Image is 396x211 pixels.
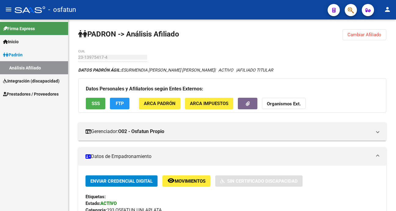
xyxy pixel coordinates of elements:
strong: PADRON -> Análisis Afiliado [78,30,179,38]
span: Sin Certificado Discapacidad [227,178,298,184]
button: Movimientos [162,175,210,187]
span: Firma Express [3,25,35,32]
span: Enviar Credencial Digital [90,178,153,184]
mat-expansion-panel-header: Datos de Empadronamiento [78,147,386,166]
button: SSS [86,98,105,109]
strong: ACTIVO [100,201,117,206]
strong: Organismos Ext. [267,101,301,107]
strong: Etiquetas: [85,194,106,199]
mat-icon: menu [5,6,12,13]
button: FTP [110,98,129,109]
button: ARCA Impuestos [185,98,233,109]
mat-icon: person [384,6,391,13]
span: ESURMENDIA [PERSON_NAME] [PERSON_NAME] [78,68,215,72]
mat-panel-title: Gerenciador: [85,128,372,135]
mat-expansion-panel-header: Gerenciador:O02 - Osfatun Propio [78,122,386,141]
button: Sin Certificado Discapacidad [215,175,303,187]
mat-panel-title: Datos de Empadronamiento [85,153,372,160]
button: ARCA Padrón [139,98,180,109]
mat-icon: remove_red_eye [167,177,175,184]
span: Cambiar Afiliado [347,32,381,37]
strong: Estado: [85,201,100,206]
strong: O02 - Osfatun Propio [118,128,164,135]
iframe: Intercom live chat [375,190,390,205]
button: Enviar Credencial Digital [85,175,158,187]
h3: Datos Personales y Afiliatorios según Entes Externos: [86,85,379,93]
span: ARCA Impuestos [190,101,228,107]
span: Inicio [3,38,19,45]
strong: DATOS PADRÓN ÁGIL: [78,68,121,72]
span: Prestadores / Proveedores [3,91,59,97]
span: AFILIADO TITULAR [237,68,273,72]
button: Organismos Ext. [262,98,306,109]
i: | ACTIVO | [78,68,273,72]
span: SSS [92,101,100,107]
span: FTP [116,101,124,107]
span: ARCA Padrón [144,101,176,107]
span: Integración (discapacidad) [3,78,60,84]
span: - osfatun [48,3,76,16]
span: Movimientos [175,178,205,184]
button: Cambiar Afiliado [343,29,386,40]
span: Padrón [3,51,23,58]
